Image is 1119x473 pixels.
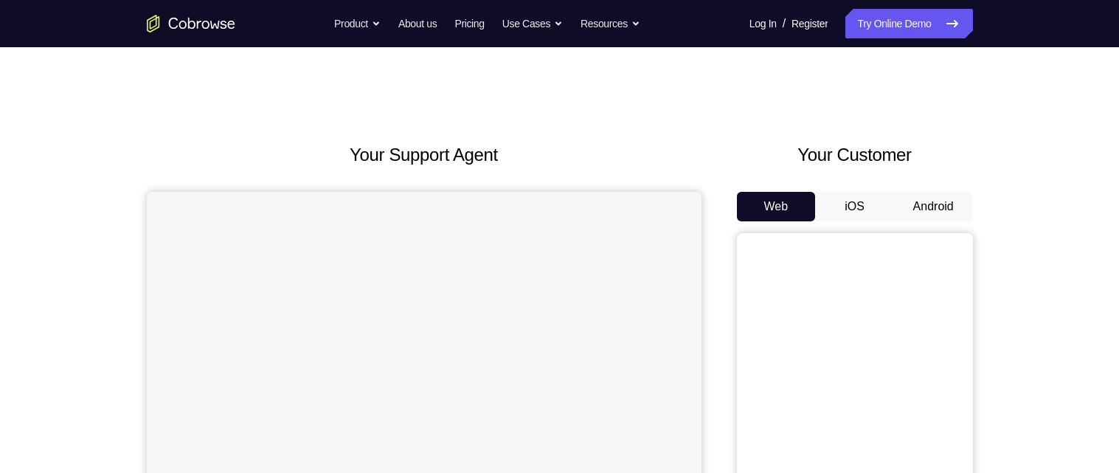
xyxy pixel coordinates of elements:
button: Use Cases [502,9,563,38]
button: Product [334,9,381,38]
button: Web [737,192,816,221]
button: iOS [815,192,894,221]
h2: Your Support Agent [147,142,701,168]
a: Go to the home page [147,15,235,32]
a: Log In [749,9,777,38]
a: Register [791,9,828,38]
span: / [783,15,786,32]
a: About us [398,9,437,38]
button: Resources [581,9,640,38]
h2: Your Customer [737,142,973,168]
button: Android [894,192,973,221]
a: Try Online Demo [845,9,972,38]
a: Pricing [454,9,484,38]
